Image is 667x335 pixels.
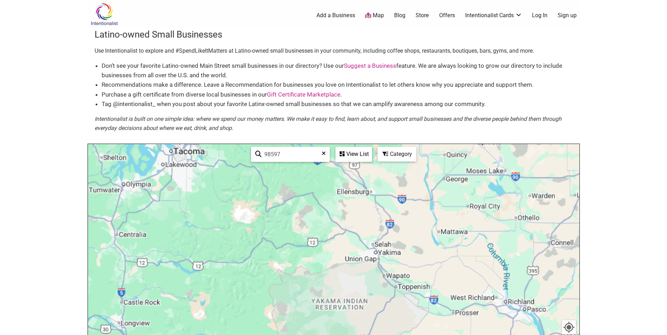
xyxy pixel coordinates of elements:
h3: Latino-owned Small Businesses [95,28,573,41]
a: Gift Certificate Marketplace [267,91,340,98]
a: Sign up [558,12,577,19]
a: Suggest a Business [344,62,396,69]
div: Filter by category [378,147,416,162]
div: View List [336,147,371,161]
a: Map [365,12,384,20]
a: Blog [394,12,405,19]
p: Use Intentionalist to explore and #SpendLikeItMatters at Latino-owned small businesses in your co... [95,46,573,55]
a: Offers [439,12,455,19]
a: Intentionalist Cards [465,12,522,19]
div: Type to search and filter [251,147,330,162]
div: Category [378,147,416,161]
li: Purchase a gift certificate from diverse local businesses in our . [102,90,573,99]
li: Recommendations make a difference. Leave a Recommendation for businesses you love on Intentionali... [102,80,573,90]
a: Log In [532,12,547,19]
a: Add a Business [316,12,355,19]
li: Don’t see your favorite Latino-owned Main Street small businesses in our directory? Use our featu... [102,61,573,80]
div: See a list of the visible businesses [335,147,372,162]
em: Intentionalist is built on one simple idea: where we spend our money matters. We make it easy to ... [95,116,562,131]
img: Intentionalist [88,3,121,26]
button: Your Location [562,320,576,334]
input: Type to find and filter... [262,147,325,161]
li: Tag @intentionalist_ when you post about your favorite Latinx-owned small businesses so that we c... [102,99,573,109]
a: Store [416,12,429,19]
